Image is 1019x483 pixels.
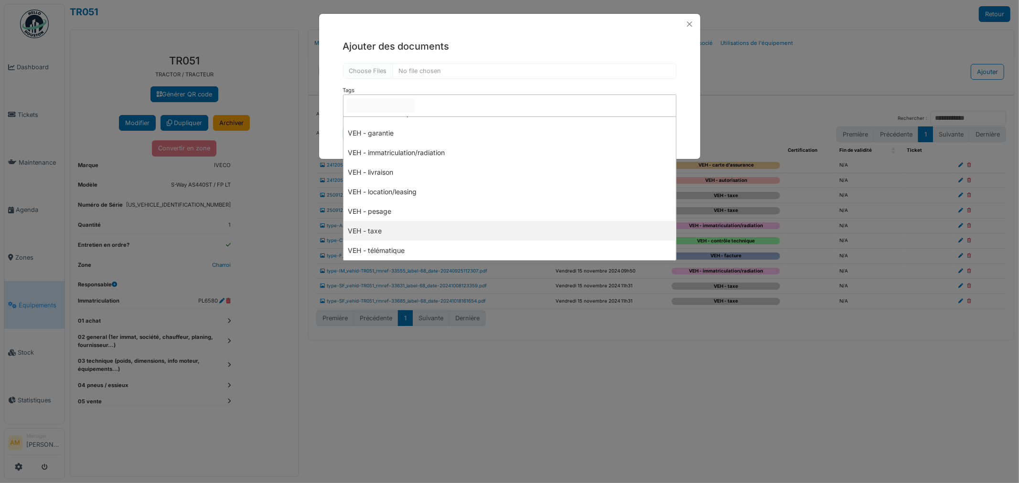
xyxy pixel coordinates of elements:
input: null [347,99,415,113]
label: Tags [343,86,355,94]
div: VEH - immatriculation/radiation [343,143,676,162]
div: VEH - pesage [343,201,676,221]
div: VEH - télématique [343,241,676,260]
div: VEH - livraison [343,162,676,182]
div: VEH - taxe [343,221,676,241]
button: Close [683,18,696,31]
div: VEH - location/leasing [343,182,676,201]
div: VEH - garantie [343,123,676,143]
h5: Ajouter des documents [343,39,676,53]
